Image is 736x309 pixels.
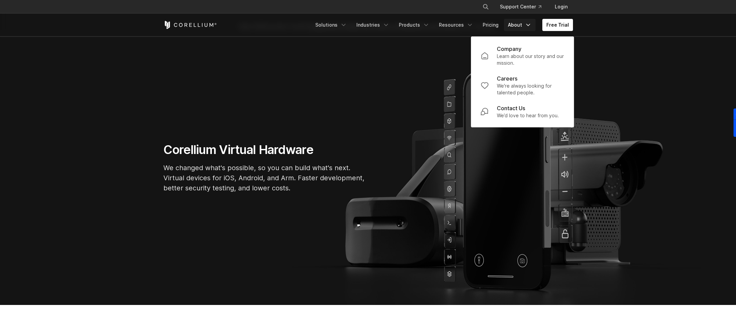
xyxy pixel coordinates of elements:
a: Pricing [479,19,503,31]
h1: Corellium Virtual Hardware [163,142,365,157]
div: Navigation Menu [311,19,573,31]
p: Learn about our story and our mission. [497,53,564,66]
div: Navigation Menu [474,1,573,13]
a: Products [395,19,434,31]
p: Contact Us [497,104,525,112]
p: We're always looking for talented people. [497,83,564,96]
a: Careers We're always looking for talented people. [475,70,570,100]
a: Contact Us We’d love to hear from you. [475,100,570,123]
p: Company [497,45,521,53]
a: Resources [435,19,477,31]
a: Company Learn about our story and our mission. [475,41,570,70]
a: Support Center [494,1,547,13]
a: Login [549,1,573,13]
a: About [504,19,536,31]
button: Search [480,1,492,13]
a: Industries [352,19,393,31]
a: Corellium Home [163,21,217,29]
p: We’d love to hear from you. [497,112,559,119]
p: We changed what's possible, so you can build what's next. Virtual devices for iOS, Android, and A... [163,163,365,193]
a: Solutions [311,19,351,31]
a: Free Trial [542,19,573,31]
p: Careers [497,74,517,83]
